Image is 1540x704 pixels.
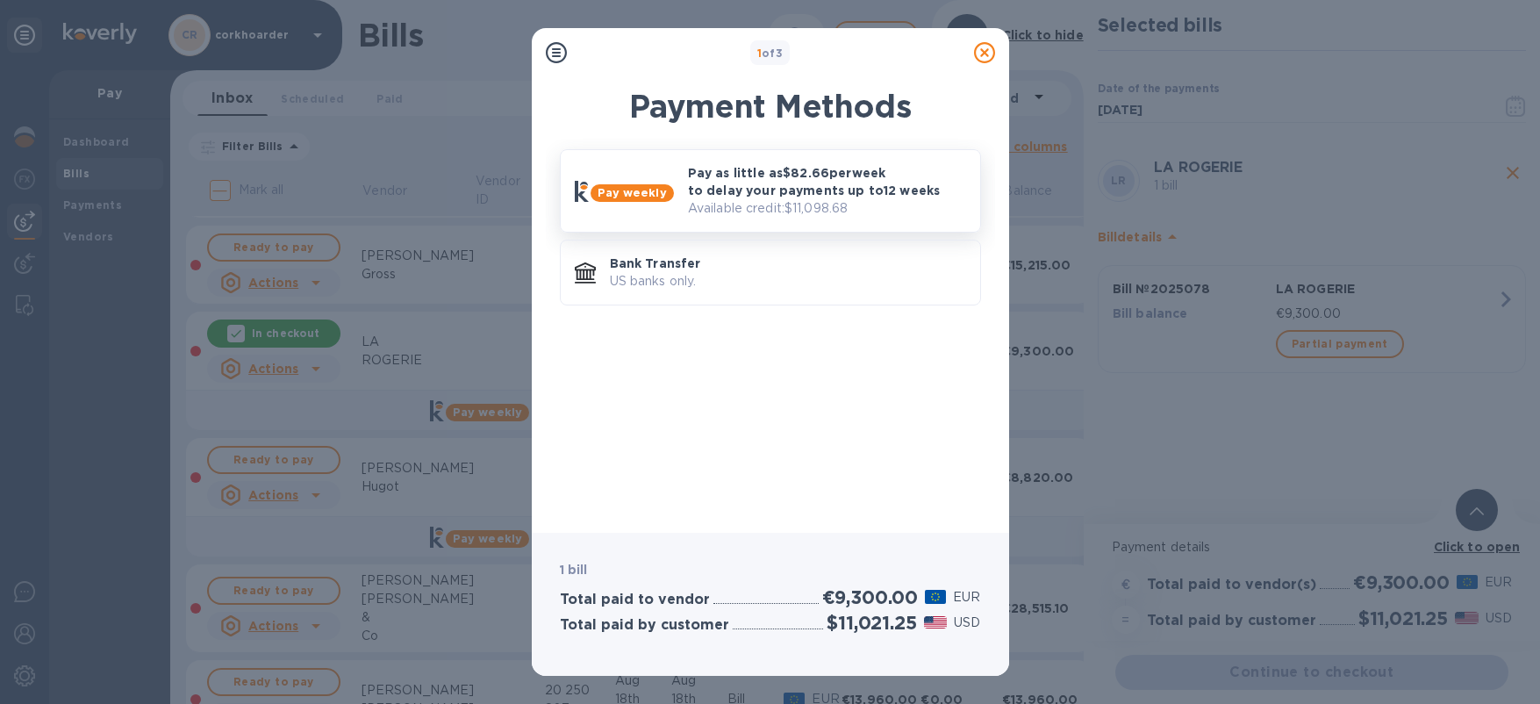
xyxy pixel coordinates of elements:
[954,614,980,632] p: USD
[560,617,729,634] h3: Total paid by customer
[688,199,966,218] p: Available credit: $11,098.68
[560,88,981,125] h1: Payment Methods
[610,272,966,291] p: US banks only.
[924,616,948,629] img: USD
[610,255,966,272] p: Bank Transfer
[827,612,916,634] h2: $11,021.25
[688,164,966,199] p: Pay as little as $82.66 per week to delay your payments up to 12 weeks
[598,186,667,199] b: Pay weekly
[757,47,762,60] span: 1
[953,588,980,607] p: EUR
[560,592,710,608] h3: Total paid to vendor
[757,47,784,60] b: of 3
[822,586,918,608] h2: €9,300.00
[560,563,588,577] b: 1 bill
